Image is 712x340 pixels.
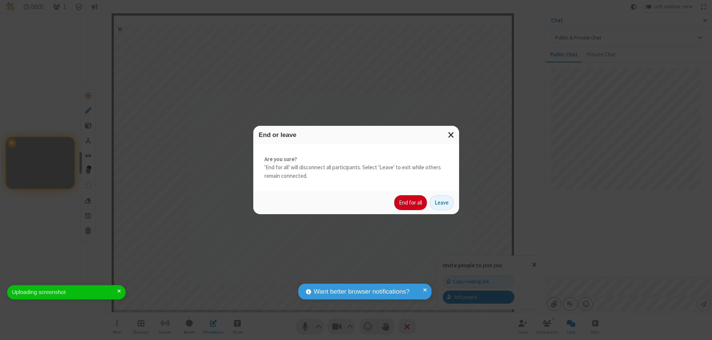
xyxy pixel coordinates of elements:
[264,155,448,164] strong: Are you sure?
[12,288,117,297] div: Uploading screenshot
[314,287,409,297] span: Want better browser notifications?
[259,131,454,138] h3: End or leave
[394,195,427,210] button: End for all
[253,144,459,192] div: 'End for all' will disconnect all participants. Select 'Leave' to exit while others remain connec...
[430,195,454,210] button: Leave
[444,126,459,144] button: Close modal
